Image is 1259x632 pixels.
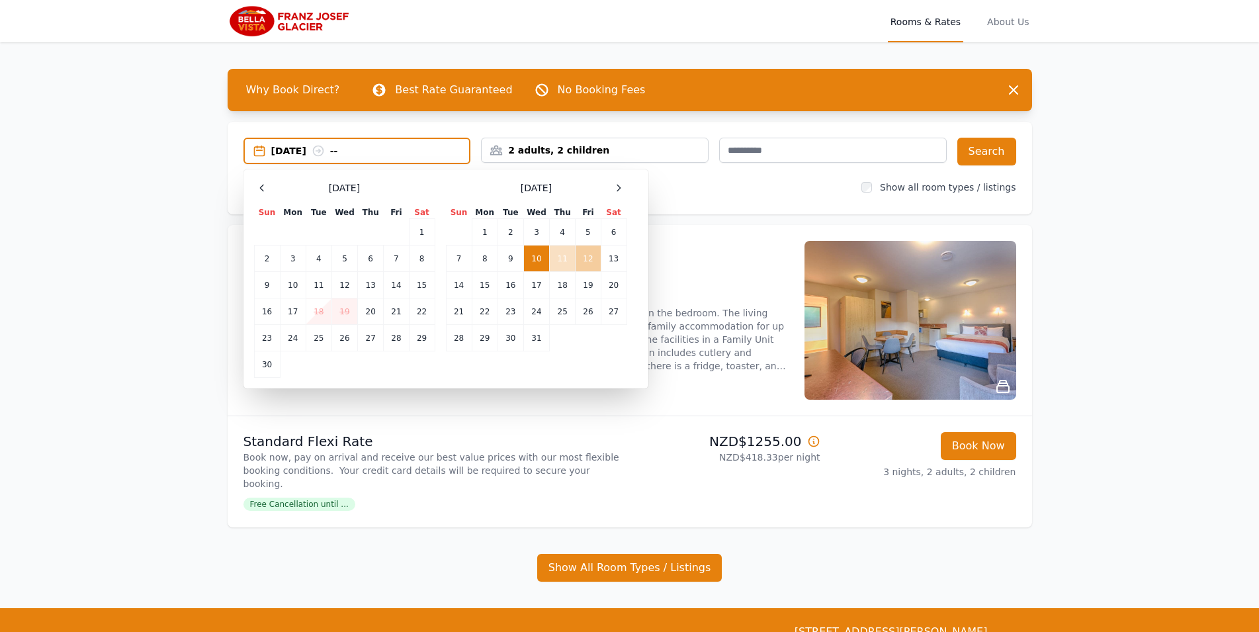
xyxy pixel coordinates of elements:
[395,82,512,98] p: Best Rate Guaranteed
[601,206,627,219] th: Sat
[384,272,409,298] td: 14
[523,219,549,246] td: 3
[409,246,435,272] td: 8
[280,325,306,351] td: 24
[523,206,549,219] th: Wed
[409,219,435,246] td: 1
[635,451,820,464] p: NZD$418.33 per night
[472,298,498,325] td: 22
[523,325,549,351] td: 31
[254,298,280,325] td: 16
[472,325,498,351] td: 29
[576,298,601,325] td: 26
[446,298,472,325] td: 21
[306,246,331,272] td: 4
[446,325,472,351] td: 28
[537,554,722,582] button: Show All Room Types / Listings
[280,272,306,298] td: 10
[498,272,523,298] td: 16
[358,272,384,298] td: 13
[331,298,357,325] td: 19
[358,298,384,325] td: 20
[384,298,409,325] td: 21
[576,219,601,246] td: 5
[550,298,576,325] td: 25
[358,206,384,219] th: Thu
[446,246,472,272] td: 7
[409,325,435,351] td: 29
[409,272,435,298] td: 15
[409,206,435,219] th: Sat
[280,206,306,219] th: Mon
[306,298,331,325] td: 18
[482,144,708,157] div: 2 adults, 2 children
[550,272,576,298] td: 18
[331,206,357,219] th: Wed
[472,272,498,298] td: 15
[446,272,472,298] td: 14
[498,298,523,325] td: 23
[358,246,384,272] td: 6
[280,298,306,325] td: 17
[576,246,601,272] td: 12
[280,246,306,272] td: 3
[957,138,1016,165] button: Search
[941,432,1016,460] button: Book Now
[498,219,523,246] td: 2
[306,206,331,219] th: Tue
[550,219,576,246] td: 4
[601,272,627,298] td: 20
[880,182,1016,193] label: Show all room types / listings
[331,272,357,298] td: 12
[306,325,331,351] td: 25
[523,246,549,272] td: 10
[384,246,409,272] td: 7
[472,246,498,272] td: 8
[329,181,360,195] span: [DATE]
[601,219,627,246] td: 6
[254,325,280,351] td: 23
[498,206,523,219] th: Tue
[254,272,280,298] td: 9
[243,432,625,451] p: Standard Flexi Rate
[409,298,435,325] td: 22
[228,5,355,37] img: Bella Vista Franz Josef Glacier
[306,272,331,298] td: 11
[271,144,470,158] div: [DATE] --
[498,246,523,272] td: 9
[521,181,552,195] span: [DATE]
[384,206,409,219] th: Fri
[472,219,498,246] td: 1
[254,351,280,378] td: 30
[523,272,549,298] td: 17
[243,451,625,490] p: Book now, pay on arrival and receive our best value prices with our most flexible booking conditi...
[831,465,1016,478] p: 3 nights, 2 adults, 2 children
[236,77,351,103] span: Why Book Direct?
[601,246,627,272] td: 13
[498,325,523,351] td: 30
[243,498,355,511] span: Free Cancellation until ...
[472,206,498,219] th: Mon
[523,298,549,325] td: 24
[358,325,384,351] td: 27
[331,246,357,272] td: 5
[558,82,646,98] p: No Booking Fees
[446,206,472,219] th: Sun
[331,325,357,351] td: 26
[635,432,820,451] p: NZD$1255.00
[384,325,409,351] td: 28
[254,206,280,219] th: Sun
[576,272,601,298] td: 19
[550,206,576,219] th: Thu
[576,206,601,219] th: Fri
[601,298,627,325] td: 27
[550,246,576,272] td: 11
[254,246,280,272] td: 2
